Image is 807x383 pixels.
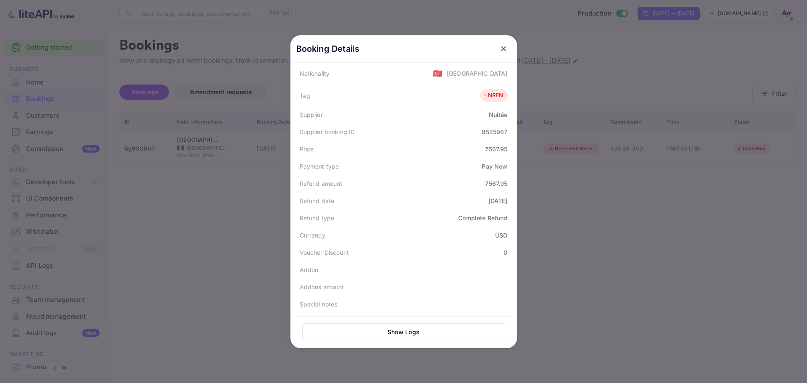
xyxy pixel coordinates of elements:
div: Special notes [300,300,338,309]
div: [GEOGRAPHIC_DATA] [447,69,508,78]
div: Complete Refund [458,214,507,222]
div: Currency [300,231,325,240]
div: Nationality [300,69,330,78]
div: Supplier [300,110,323,119]
div: Addon [300,265,319,274]
span: United States [433,66,443,81]
div: Refund amount [300,179,343,188]
button: close [496,41,511,56]
div: Pay Now [482,162,507,171]
div: 7567.95 [485,179,507,188]
div: 0 [504,248,507,257]
div: 9525987 [482,127,507,136]
div: [DATE] [488,196,508,205]
div: USD [495,231,507,240]
div: Tag [300,91,310,100]
button: Show Logs [302,323,505,341]
div: Voucher Discount [300,248,349,257]
div: Supplier booking ID [300,127,355,136]
div: NRFN [482,91,504,100]
div: Payment type [300,162,339,171]
p: Booking Details [296,42,360,55]
div: Refund type [300,214,335,222]
div: 7567.95 [485,145,507,153]
div: Price [300,145,314,153]
div: Addons amount [300,283,344,291]
div: Nuitée [489,110,508,119]
div: Refund date [300,196,335,205]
